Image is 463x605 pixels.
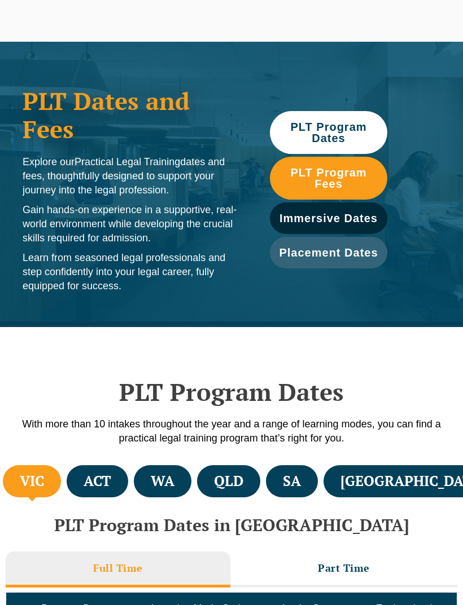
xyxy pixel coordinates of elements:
[270,202,387,234] a: Immersive Dates
[84,472,111,491] h4: ACT
[270,237,387,268] a: Placement Dates
[23,87,247,144] h1: PLT Dates and Fees
[23,155,247,197] p: Explore our dates and fees, thoughtfully designed to support your journey into the legal profession.
[20,472,44,491] h4: VIC
[279,213,378,224] span: Immersive Dates
[11,417,452,445] p: With more than 10 intakes throughout the year and a range of learning modes, you can find a pract...
[279,247,378,258] span: Placement Dates
[276,167,382,189] span: PLT Program Fees
[318,562,370,575] h3: Part Time
[23,203,247,245] p: Gain hands-on experience in a supportive, real-world environment while developing the crucial ski...
[270,157,387,200] a: PLT Program Fees
[23,251,247,293] p: Learn from seasoned legal professionals and step confidently into your legal career, fully equipp...
[11,378,452,406] h2: PLT Program Dates
[151,472,174,491] h4: WA
[75,156,180,167] span: Practical Legal Training
[214,472,243,491] h4: QLD
[276,121,382,144] span: PLT Program Dates
[270,111,387,154] a: PLT Program Dates
[93,562,143,575] h3: Full Time
[283,472,301,491] h4: SA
